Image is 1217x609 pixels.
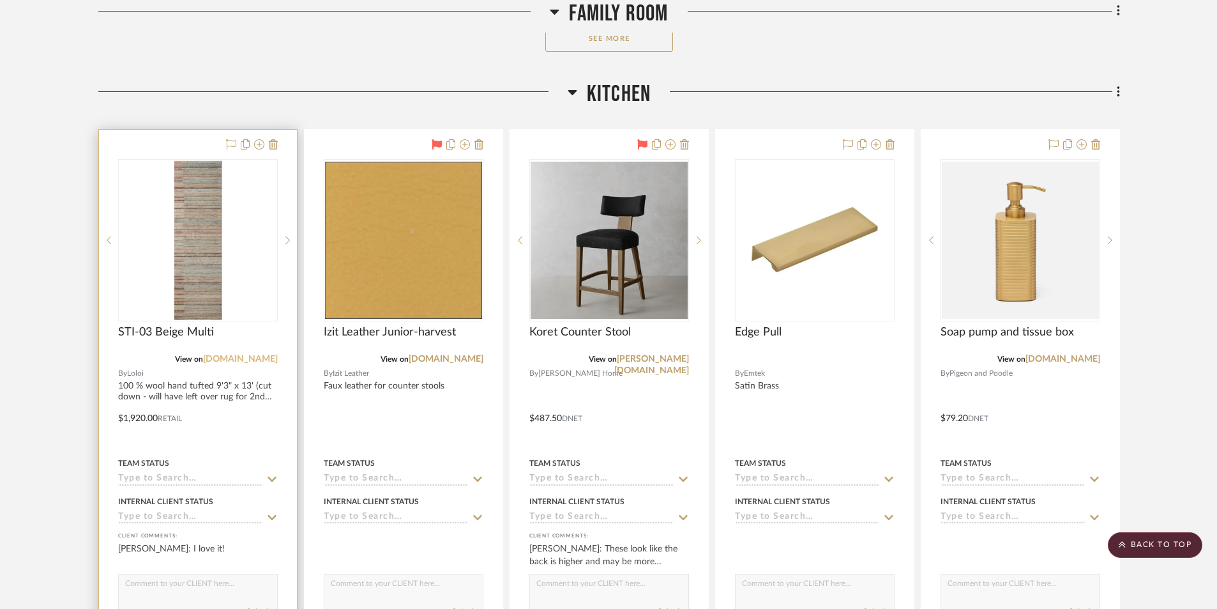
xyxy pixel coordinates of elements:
span: Izit Leather [333,367,369,380]
scroll-to-top-button: BACK TO TOP [1108,532,1202,558]
span: View on [589,355,617,363]
span: Edge Pull [735,325,782,339]
div: Team Status [941,458,992,469]
input: Type to Search… [735,474,879,486]
span: By [324,367,333,380]
span: View on [175,355,203,363]
img: Izit Leather Junior-harvest [325,162,482,319]
input: Type to Search… [941,474,1085,486]
img: STI-03 Beige Multi [174,160,222,320]
a: [DOMAIN_NAME] [409,355,483,364]
button: See More [545,26,673,52]
span: Kitchen [587,81,651,108]
div: 0 [119,160,277,321]
span: Loloi [127,367,144,380]
input: Type to Search… [118,474,262,486]
span: Emtek [744,367,765,380]
span: View on [381,355,409,363]
input: Type to Search… [529,512,674,524]
div: Internal Client Status [118,496,213,507]
a: [DOMAIN_NAME] [203,355,278,364]
div: [PERSON_NAME]: I love it! [118,543,278,568]
input: Type to Search… [324,512,468,524]
input: Type to Search… [118,512,262,524]
span: By [529,367,538,380]
span: Koret Counter Stool [529,325,631,339]
div: Team Status [324,458,375,469]
span: View on [997,355,1025,363]
div: Team Status [118,458,169,469]
div: 0 [530,160,688,321]
a: [DOMAIN_NAME] [1025,355,1100,364]
span: Pigeon and Poodle [949,367,1013,380]
img: Koret Counter Stool [531,162,688,319]
span: Izit Leather Junior-harvest [324,325,456,339]
div: [PERSON_NAME]: These look like the back is higher and may be more comfortable? [529,543,689,568]
span: By [941,367,949,380]
input: Type to Search… [529,474,674,486]
div: Internal Client Status [941,496,1036,507]
input: Type to Search… [941,512,1085,524]
input: Type to Search… [735,512,879,524]
span: By [118,367,127,380]
img: Edge Pull [736,177,893,304]
div: Internal Client Status [324,496,419,507]
span: Soap pump and tissue box [941,325,1074,339]
span: STI-03 Beige Multi [118,325,214,339]
a: [PERSON_NAME][DOMAIN_NAME] [614,355,689,375]
img: Soap pump and tissue box [942,162,1099,319]
div: Internal Client Status [529,496,624,507]
div: Internal Client Status [735,496,830,507]
input: Type to Search… [324,474,468,486]
div: Team Status [735,458,786,469]
span: [PERSON_NAME] Home [538,367,623,380]
div: Team Status [529,458,580,469]
span: By [735,367,744,380]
